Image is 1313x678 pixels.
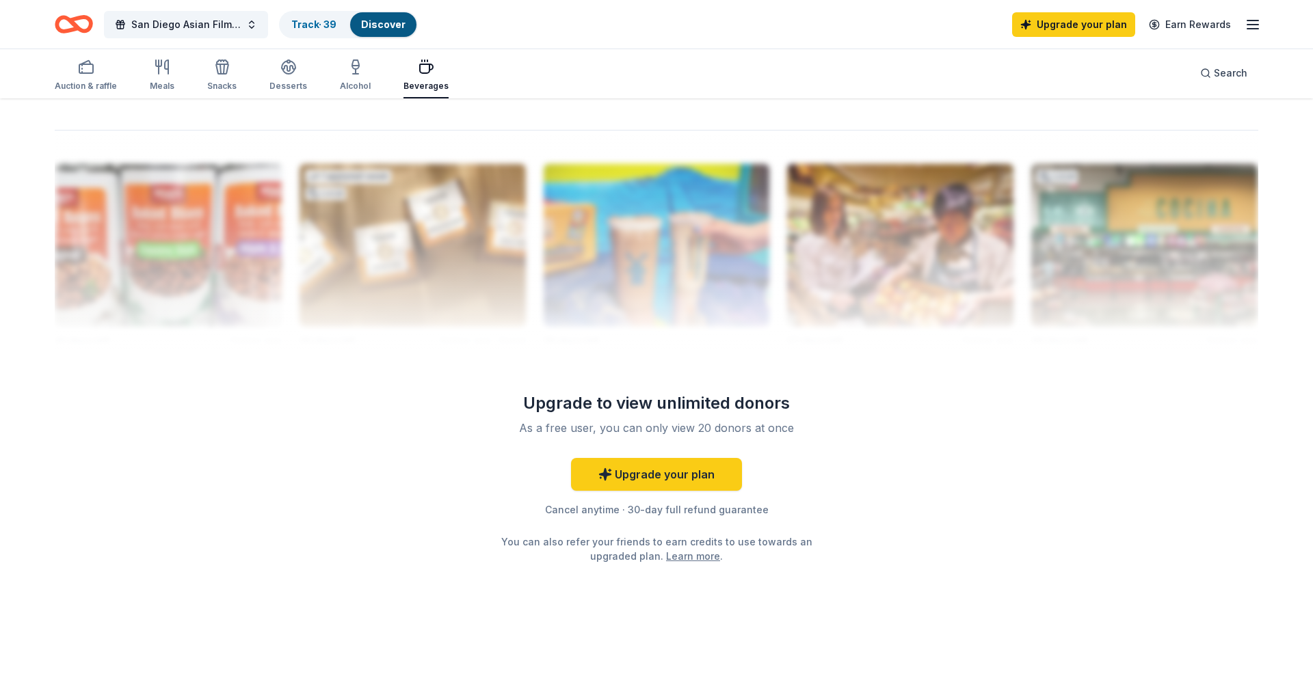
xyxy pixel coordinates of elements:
a: Upgrade your plan [1012,12,1135,37]
div: Alcohol [340,81,371,92]
a: Track· 39 [291,18,336,30]
button: Track· 39Discover [279,11,418,38]
a: Upgrade your plan [571,458,742,491]
a: Home [55,8,93,40]
div: Beverages [403,81,449,92]
a: Earn Rewards [1141,12,1239,37]
div: You can also refer your friends to earn credits to use towards an upgraded plan. . [498,534,815,563]
div: Auction & raffle [55,81,117,92]
button: Beverages [403,53,449,98]
a: Learn more [666,549,720,563]
div: Meals [150,81,174,92]
button: Search [1189,59,1258,87]
div: Desserts [269,81,307,92]
div: As a free user, you can only view 20 donors at once [476,420,837,436]
a: Discover [361,18,406,30]
span: Search [1214,65,1247,81]
div: Cancel anytime · 30-day full refund guarantee [460,502,853,518]
button: Desserts [269,53,307,98]
span: San Diego Asian Film Festival (SDAFF) [131,16,241,33]
button: San Diego Asian Film Festival (SDAFF) [104,11,268,38]
button: Auction & raffle [55,53,117,98]
div: Upgrade to view unlimited donors [460,392,853,414]
button: Meals [150,53,174,98]
button: Alcohol [340,53,371,98]
button: Snacks [207,53,237,98]
div: Snacks [207,81,237,92]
